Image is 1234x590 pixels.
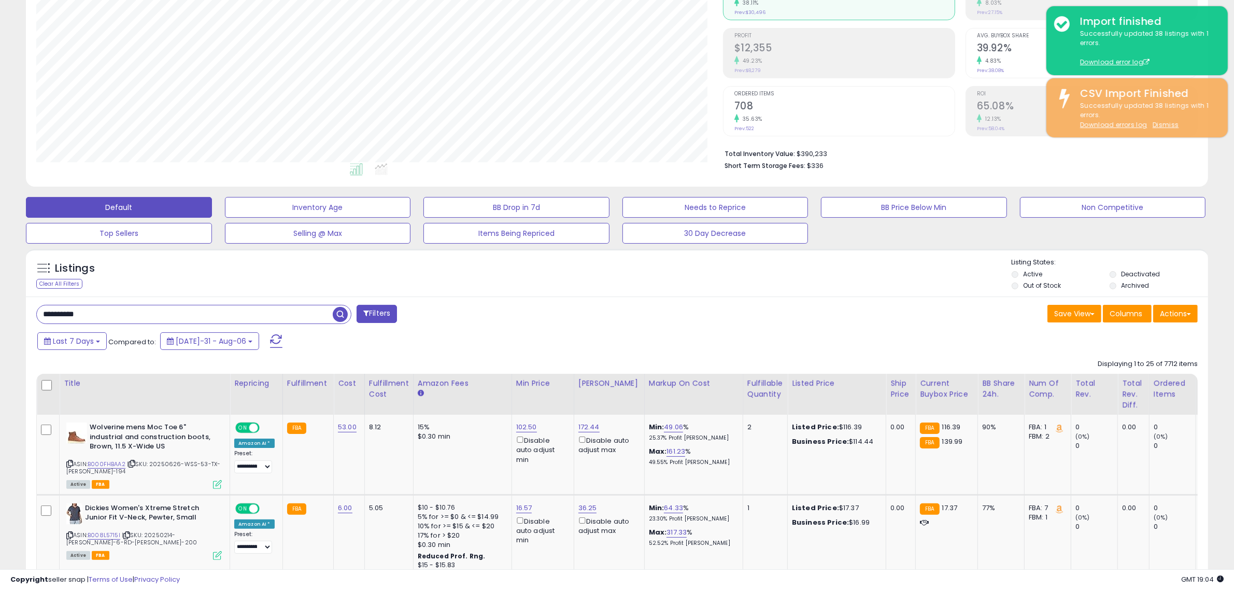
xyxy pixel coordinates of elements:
[418,423,504,432] div: 15%
[357,305,397,323] button: Filters
[516,378,570,389] div: Min Price
[890,378,911,400] div: Ship Price
[225,197,411,218] button: Inventory Age
[55,261,95,276] h5: Listings
[644,374,743,415] th: The percentage added to the cost of goods (COGS) that forms the calculator for Min & Max prices.
[1154,513,1168,522] small: (0%)
[649,447,735,466] div: %
[134,574,180,584] a: Privacy Policy
[92,551,109,560] span: FBA
[66,423,222,488] div: ASIN:
[236,504,249,513] span: ON
[418,522,504,531] div: 10% for >= $15 & <= $20
[739,57,762,65] small: 49.23%
[1072,101,1220,130] div: Successfully updated 38 listings with 1 errors.
[26,197,212,218] button: Default
[792,422,839,432] b: Listed Price:
[1075,378,1113,400] div: Total Rev.
[1080,58,1150,66] a: Download error log
[10,575,180,585] div: seller snap | |
[1072,14,1220,29] div: Import finished
[423,223,609,244] button: Items Being Repriced
[225,223,411,244] button: Selling @ Max
[418,512,504,522] div: 5% for >= $0 & <= $14.99
[36,279,82,289] div: Clear All Filters
[338,378,360,389] div: Cost
[1153,120,1179,129] u: Dismiss
[1110,308,1142,319] span: Columns
[734,91,955,97] span: Ordered Items
[920,378,973,400] div: Current Buybox Price
[982,423,1016,432] div: 90%
[649,422,664,432] b: Min:
[1154,441,1196,451] div: 0
[942,503,958,513] span: 17.37
[287,423,306,434] small: FBA
[890,423,907,432] div: 0.00
[1029,378,1067,400] div: Num of Comp.
[725,147,1190,159] li: $390,233
[622,223,809,244] button: 30 Day Decrease
[160,332,259,350] button: [DATE]-31 - Aug-06
[423,197,609,218] button: BB Drop in 7d
[516,434,566,465] div: Disable auto adjust min
[890,503,907,513] div: 0.00
[1122,378,1145,411] div: Total Rev. Diff.
[792,437,849,446] b: Business Price:
[1103,305,1152,322] button: Columns
[942,422,961,432] span: 116.39
[977,33,1197,39] span: Avg. Buybox Share
[89,574,133,584] a: Terms of Use
[792,503,839,513] b: Listed Price:
[792,517,849,527] b: Business Price:
[234,450,275,473] div: Preset:
[234,519,275,529] div: Amazon AI *
[1075,513,1090,522] small: (0%)
[920,437,939,448] small: FBA
[649,378,739,389] div: Markup on Cost
[66,551,90,560] span: All listings currently available for purchase on Amazon
[725,161,805,170] b: Short Term Storage Fees:
[920,503,939,515] small: FBA
[234,531,275,554] div: Preset:
[666,527,687,538] a: 317.33
[108,337,156,347] span: Compared to:
[85,503,211,525] b: Dickies Women's Xtreme Stretch Junior Fit V-Neck, Pewter, Small
[258,424,275,432] span: OFF
[792,437,878,446] div: $114.44
[578,422,600,432] a: 172.44
[977,100,1197,114] h2: 65.08%
[821,197,1007,218] button: BB Price Below Min
[1020,197,1206,218] button: Non Competitive
[942,437,963,446] span: 139.99
[649,434,735,442] p: 25.37% Profit [PERSON_NAME]
[1122,503,1141,513] div: 0.00
[1121,281,1149,290] label: Archived
[578,434,636,455] div: Disable auto adjust max
[666,446,685,457] a: 161.23
[747,423,779,432] div: 2
[1029,423,1063,432] div: FBA: 1
[418,552,486,560] b: Reduced Prof. Rng.
[734,100,955,114] h2: 708
[578,378,640,389] div: [PERSON_NAME]
[1047,305,1101,322] button: Save View
[92,480,109,489] span: FBA
[1029,503,1063,513] div: FBA: 7
[66,531,197,546] span: | SKU: 20250214-[PERSON_NAME]-6-RD-[PERSON_NAME]-200
[53,336,94,346] span: Last 7 Days
[66,423,87,443] img: 411UHkOJBDL._SL40_.jpg
[1181,574,1224,584] span: 2025-08-14 19:04 GMT
[734,67,761,74] small: Prev: $8,279
[1154,423,1196,432] div: 0
[977,91,1197,97] span: ROI
[1154,378,1192,400] div: Ordered Items
[418,531,504,540] div: 17% for > $20
[64,378,225,389] div: Title
[1072,29,1220,67] div: Successfully updated 38 listings with 1 errors.
[338,503,352,513] a: 6.00
[920,423,939,434] small: FBA
[66,480,90,489] span: All listings currently available for purchase on Amazon
[739,115,762,123] small: 35.63%
[977,67,1004,74] small: Prev: 38.08%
